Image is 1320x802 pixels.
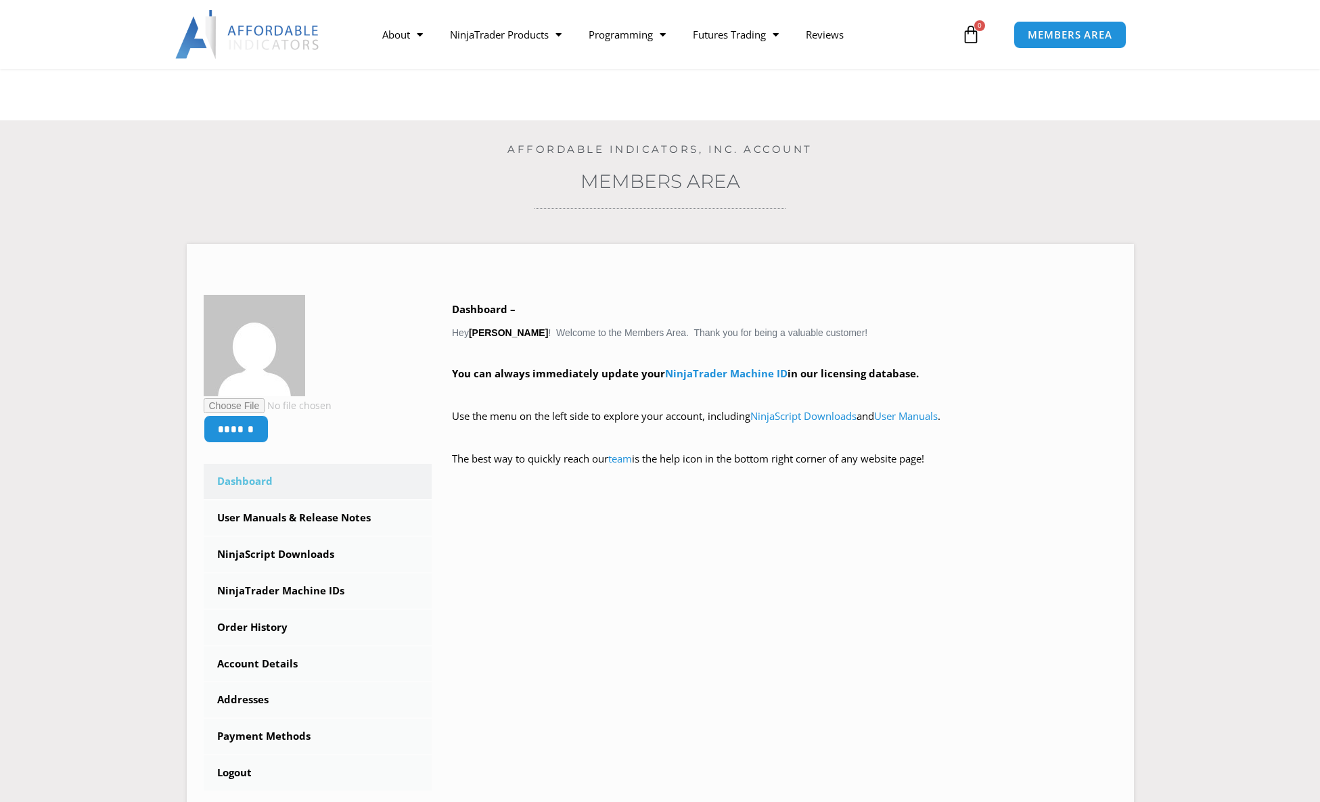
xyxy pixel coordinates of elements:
strong: You can always immediately update your in our licensing database. [452,367,919,380]
img: LogoAI | Affordable Indicators – NinjaTrader [175,10,321,59]
a: NinjaScript Downloads [750,409,857,423]
a: NinjaScript Downloads [204,537,432,572]
a: Account Details [204,646,432,682]
a: User Manuals & Release Notes [204,500,432,536]
a: Dashboard [204,464,432,499]
a: Logout [204,755,432,791]
a: About [369,19,436,50]
p: Use the menu on the left side to explore your account, including and . [452,407,1117,445]
span: MEMBERS AREA [1028,30,1112,40]
a: Reviews [792,19,857,50]
a: NinjaTrader Machine IDs [204,573,432,609]
a: NinjaTrader Machine ID [665,367,788,380]
a: Payment Methods [204,719,432,754]
b: Dashboard – [452,302,516,316]
div: Hey ! Welcome to the Members Area. Thank you for being a valuable customer! [452,300,1117,488]
a: Order History [204,610,432,645]
strong: [PERSON_NAME] [469,327,548,338]
a: Addresses [204,682,432,717]
img: 94fb820677dcdca5fd7309d62d3c69ffb0ec63b8a5b43c54f127844c479d3e41 [204,295,305,396]
a: MEMBERS AREA [1014,21,1126,49]
a: Futures Trading [679,19,792,50]
a: Affordable Indicators, Inc. Account [507,143,813,156]
a: Members Area [581,170,740,193]
a: 0 [941,15,1001,54]
a: Programming [575,19,679,50]
span: 0 [974,20,985,31]
a: NinjaTrader Products [436,19,575,50]
nav: Menu [369,19,957,50]
p: The best way to quickly reach our is the help icon in the bottom right corner of any website page! [452,450,1117,488]
a: team [608,452,632,465]
a: User Manuals [874,409,938,423]
nav: Account pages [204,464,432,791]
